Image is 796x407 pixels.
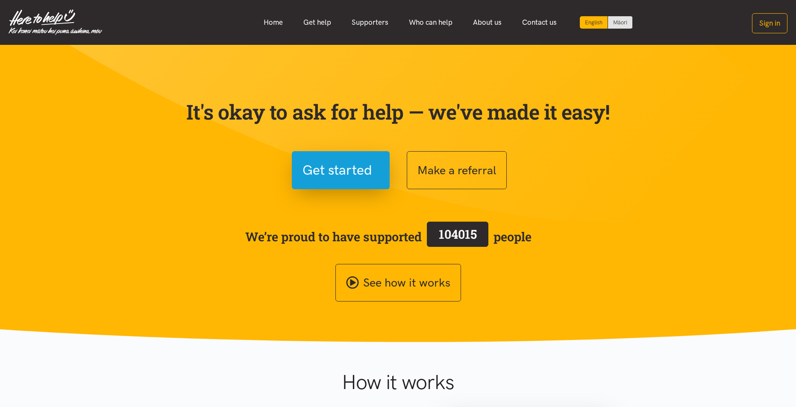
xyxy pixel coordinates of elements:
[9,9,102,35] img: Home
[185,100,612,124] p: It's okay to ask for help — we've made it easy!
[608,16,632,29] a: Switch to Te Reo Māori
[245,220,532,253] span: We’re proud to have supported people
[580,16,633,29] div: Language toggle
[399,13,463,32] a: Who can help
[752,13,787,33] button: Sign in
[293,13,341,32] a: Get help
[258,370,538,395] h1: How it works
[335,264,461,302] a: See how it works
[439,226,477,242] span: 104015
[303,159,372,181] span: Get started
[580,16,608,29] div: Current language
[407,151,507,189] button: Make a referral
[292,151,390,189] button: Get started
[512,13,567,32] a: Contact us
[253,13,293,32] a: Home
[463,13,512,32] a: About us
[422,220,493,253] a: 104015
[341,13,399,32] a: Supporters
